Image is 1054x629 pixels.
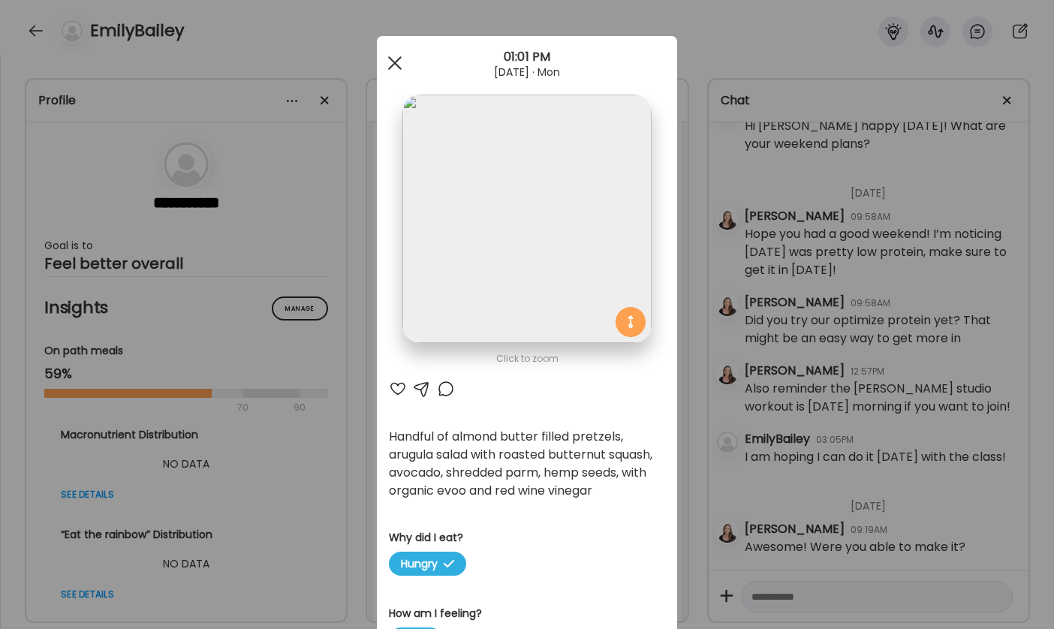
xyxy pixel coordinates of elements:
[389,350,665,368] div: Click to zoom
[389,530,665,546] h3: Why did I eat?
[377,66,677,78] div: [DATE] · Mon
[389,428,665,500] div: Handful of almond butter filled pretzels, arugula salad with roasted butternut squash, avocado, s...
[389,606,665,621] h3: How am I feeling?
[402,95,651,343] img: images%2F60JJmzVlTSOtwnyeeeHYhT7UCbB2%2FVm3rEoOQZSZsa8SBxswL%2FG3oNhHLkbVkGhd4OZs3o_1080
[377,48,677,66] div: 01:01 PM
[389,552,466,576] span: Hungry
